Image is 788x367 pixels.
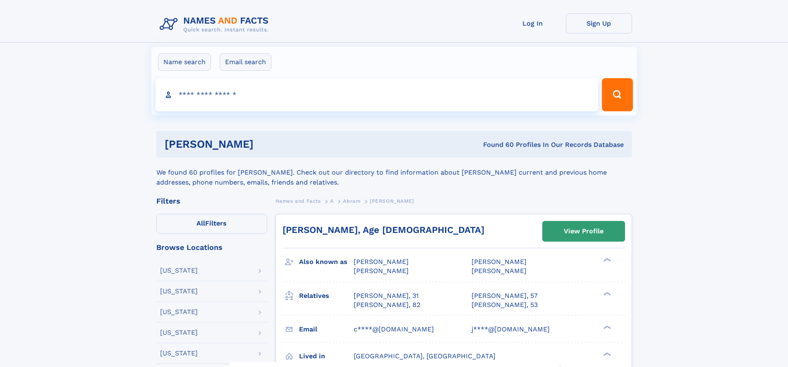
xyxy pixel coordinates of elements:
[299,322,354,336] h3: Email
[601,351,611,357] div: ❯
[343,196,360,206] a: Abram
[370,198,414,204] span: [PERSON_NAME]
[158,53,211,71] label: Name search
[299,255,354,269] h3: Also known as
[275,196,321,206] a: Names and Facts
[160,288,198,295] div: [US_STATE]
[156,244,267,251] div: Browse Locations
[601,324,611,330] div: ❯
[601,257,611,263] div: ❯
[564,222,604,241] div: View Profile
[472,258,527,266] span: [PERSON_NAME]
[220,53,271,71] label: Email search
[601,291,611,296] div: ❯
[283,225,484,235] a: [PERSON_NAME], Age [DEMOGRAPHIC_DATA]
[156,158,632,187] div: We found 60 profiles for [PERSON_NAME]. Check out our directory to find information about [PERSON...
[160,350,198,357] div: [US_STATE]
[160,329,198,336] div: [US_STATE]
[472,267,527,275] span: [PERSON_NAME]
[330,198,334,204] span: A
[472,291,538,300] a: [PERSON_NAME], 57
[156,197,267,205] div: Filters
[500,13,566,34] a: Log In
[330,196,334,206] a: A
[343,198,360,204] span: Abram
[543,221,625,241] a: View Profile
[156,78,599,111] input: search input
[160,309,198,315] div: [US_STATE]
[165,139,369,149] h1: [PERSON_NAME]
[156,13,275,36] img: Logo Names and Facts
[354,267,409,275] span: [PERSON_NAME]
[602,78,632,111] button: Search Button
[354,291,419,300] a: [PERSON_NAME], 31
[566,13,632,34] a: Sign Up
[472,300,538,309] a: [PERSON_NAME], 53
[299,289,354,303] h3: Relatives
[368,140,624,149] div: Found 60 Profiles In Our Records Database
[354,300,420,309] a: [PERSON_NAME], 82
[299,349,354,363] h3: Lived in
[354,258,409,266] span: [PERSON_NAME]
[196,219,205,227] span: All
[354,352,496,360] span: [GEOGRAPHIC_DATA], [GEOGRAPHIC_DATA]
[156,214,267,234] label: Filters
[160,267,198,274] div: [US_STATE]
